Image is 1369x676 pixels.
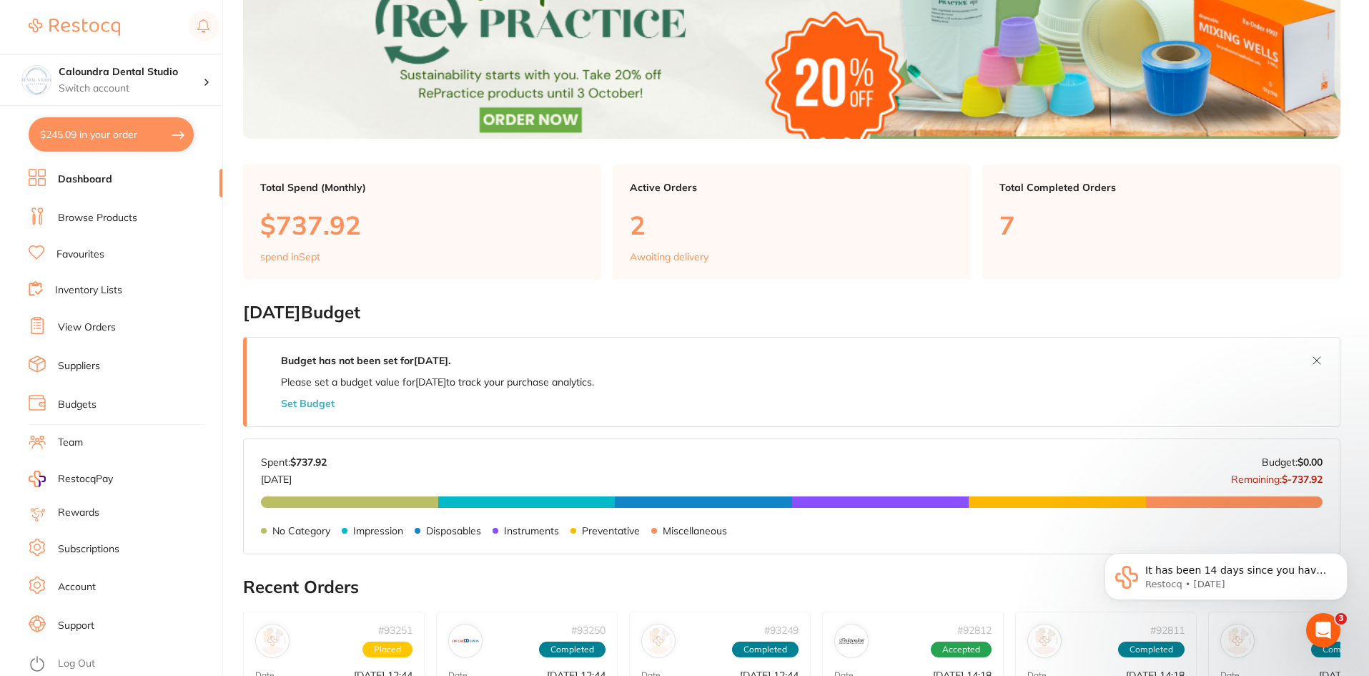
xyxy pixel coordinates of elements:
iframe: Intercom notifications message [1083,523,1369,637]
a: Account [58,580,96,594]
img: RestocqPay [29,471,46,487]
a: Log Out [58,657,95,671]
a: Total Completed Orders7 [982,165,1340,280]
p: Miscellaneous [663,525,727,537]
p: Remaining: [1231,468,1323,485]
a: View Orders [58,320,116,335]
p: Instruments [504,525,559,537]
img: Critical Dental [452,627,479,655]
button: Log Out [29,653,218,676]
button: $245.09 in your order [29,117,194,152]
p: Active Orders [630,182,954,193]
p: No Category [272,525,330,537]
strong: $0.00 [1298,456,1323,469]
img: Independent Dental [838,627,865,655]
strong: $-737.92 [1282,473,1323,486]
span: Placed [362,642,412,657]
a: Restocq Logo [29,11,120,44]
span: 3 [1335,613,1347,624]
a: Active Orders2Awaiting delivery [613,165,971,280]
span: Completed [732,642,799,657]
img: Restocq Logo [29,19,120,36]
p: Please set a budget value for [DATE] to track your purchase analytics. [281,376,594,388]
p: spend in Sept [260,251,320,263]
p: Total Spend (Monthly) [260,182,584,193]
h2: [DATE] Budget [243,303,1340,323]
p: Spent: [261,456,327,468]
img: Caloundra Dental Studio [22,66,51,94]
p: Budget: [1262,456,1323,468]
p: 2 [630,210,954,240]
p: Awaiting delivery [630,251,708,263]
button: Set Budget [281,398,335,409]
a: Team [58,436,83,450]
img: Adam Dental [259,627,286,655]
p: Preventative [582,525,640,537]
span: Completed [539,642,606,657]
p: Total Completed Orders [999,182,1323,193]
a: Subscriptions [58,542,119,557]
span: Completed [1118,642,1185,657]
h4: Caloundra Dental Studio [59,65,203,79]
img: Henry Schein Halas [1224,627,1251,655]
p: Disposables [426,525,481,537]
p: $737.92 [260,210,584,240]
span: Accepted [931,642,992,657]
p: # 93251 [378,624,412,636]
img: Adam Dental [1031,627,1058,655]
h2: Recent Orders [243,577,1340,597]
strong: $737.92 [290,456,327,469]
a: Favourites [56,248,104,262]
a: Inventory Lists [55,283,122,298]
p: Impression [353,525,403,537]
p: Switch account [59,82,203,96]
a: Suppliers [58,359,100,373]
strong: Budget has not been set for [DATE] . [281,354,450,367]
a: Rewards [58,506,99,520]
a: Total Spend (Monthly)$737.92spend inSept [243,165,601,280]
a: Support [58,619,94,633]
p: # 92812 [957,624,992,636]
a: RestocqPay [29,471,113,487]
iframe: Intercom live chat [1306,613,1340,647]
p: [DATE] [261,468,327,485]
p: # 93249 [764,624,799,636]
p: 7 [999,210,1323,240]
a: Browse Products [58,211,137,225]
img: Henry Schein Halas [645,627,672,655]
a: Dashboard [58,172,112,187]
a: Budgets [58,398,97,412]
span: RestocqPay [58,472,113,486]
p: # 93250 [571,624,606,636]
